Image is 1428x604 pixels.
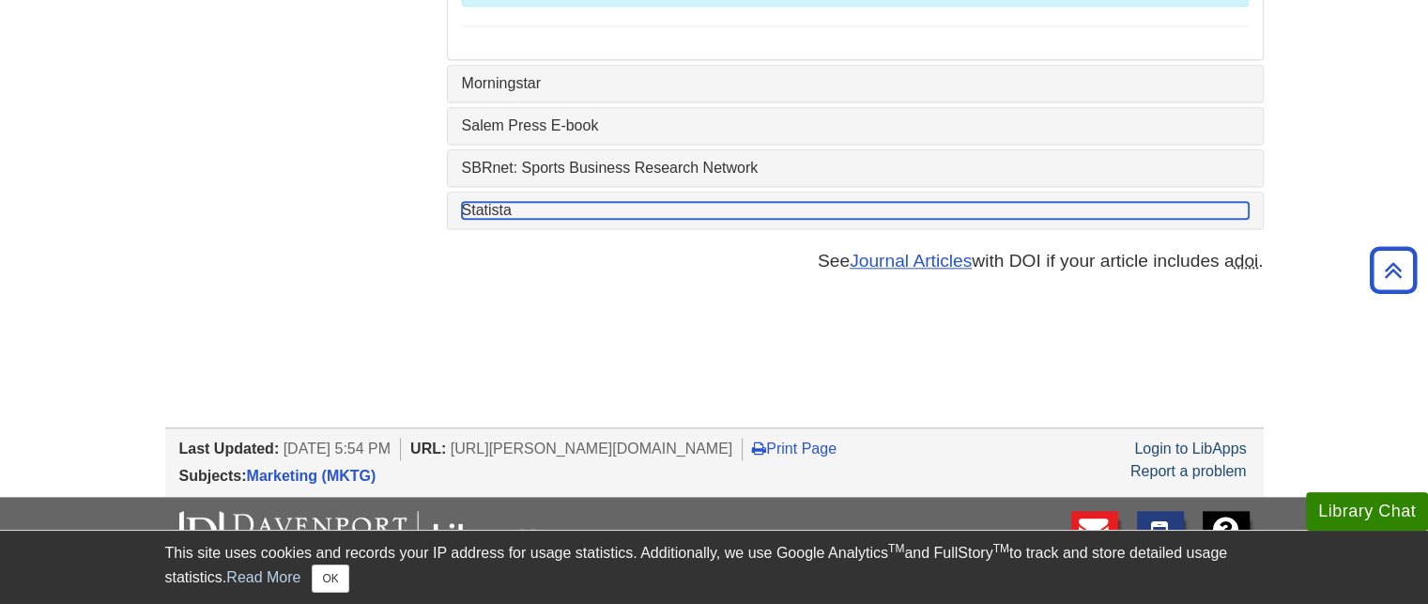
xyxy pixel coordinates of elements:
span: [DATE] 5:54 PM [284,441,391,457]
p: See with DOI if your article includes a . [447,248,1264,275]
a: Marketing (MKTG) [247,468,376,484]
button: Library Chat [1306,492,1428,531]
a: FAQ [1203,511,1250,576]
sup: TM [888,542,904,555]
span: [URL][PERSON_NAME][DOMAIN_NAME] [451,441,733,457]
span: URL: [410,441,446,457]
a: Journal Articles [850,251,972,271]
a: SBRnet: Sports Business Research Network [462,160,1249,177]
a: Salem Press E-book [462,117,1249,134]
a: Report a problem [1130,463,1247,479]
a: Print Page [752,441,837,457]
a: Back to Top [1363,257,1423,283]
img: DU Libraries [179,511,536,560]
a: Text [1137,511,1184,576]
abbr: digital object identifier such as 10.1177/‌1032373210373619 [1235,251,1259,271]
a: Statista [462,202,1249,219]
span: Subjects: [179,468,247,484]
a: Read More [226,569,300,585]
a: Morningstar [462,75,1249,92]
a: Login to LibApps [1134,441,1246,457]
div: This site uses cookies and records your IP address for usage statistics. Additionally, we use Goo... [165,542,1264,593]
sup: TM [993,542,1009,555]
i: Print Page [752,441,766,456]
button: Close [312,565,348,593]
a: E-mail [1071,511,1118,576]
span: Last Updated: [179,441,280,457]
